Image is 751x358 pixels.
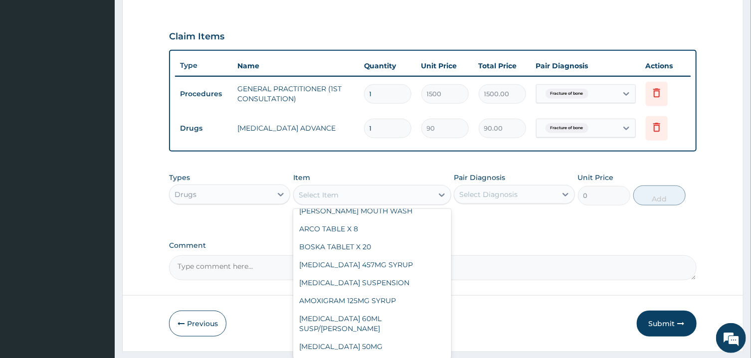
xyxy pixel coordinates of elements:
div: [MEDICAL_DATA] 60ML SUSP/[PERSON_NAME] [293,310,451,338]
td: Drugs [175,119,232,138]
div: Drugs [175,189,196,199]
label: Comment [169,241,696,250]
td: [MEDICAL_DATA] ADVANCE [232,118,359,138]
h3: Claim Items [169,31,224,42]
label: Item [293,173,310,182]
span: Fracture of bone [546,123,588,133]
img: d_794563401_company_1708531726252_794563401 [18,50,40,75]
th: Actions [641,56,691,76]
div: [PERSON_NAME] MOUTH WASH [293,202,451,220]
div: AMOXIGRAM 125MG SYRUP [293,292,451,310]
span: Fracture of bone [546,89,588,99]
th: Total Price [474,56,531,76]
label: Pair Diagnosis [454,173,505,182]
button: Add [633,185,686,205]
textarea: Type your message and hit 'Enter' [5,246,190,281]
th: Quantity [359,56,416,76]
label: Unit Price [578,173,614,182]
button: Previous [169,311,226,337]
div: Select Item [299,190,339,200]
div: [MEDICAL_DATA] 457MG SYRUP [293,256,451,274]
th: Name [232,56,359,76]
label: Types [169,174,190,182]
td: GENERAL PRACTITIONER (1ST CONSULTATION) [232,79,359,109]
div: ARCO TABLE X 8 [293,220,451,238]
th: Unit Price [416,56,474,76]
div: [MEDICAL_DATA] 50MG [293,338,451,356]
th: Type [175,56,232,75]
div: BOSKA TABLET X 20 [293,238,451,256]
div: Select Diagnosis [459,189,518,199]
span: We're online! [58,112,138,213]
button: Submit [637,311,697,337]
th: Pair Diagnosis [531,56,641,76]
div: [MEDICAL_DATA] SUSPENSION [293,274,451,292]
div: Minimize live chat window [164,5,188,29]
div: Chat with us now [52,56,168,69]
td: Procedures [175,85,232,103]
